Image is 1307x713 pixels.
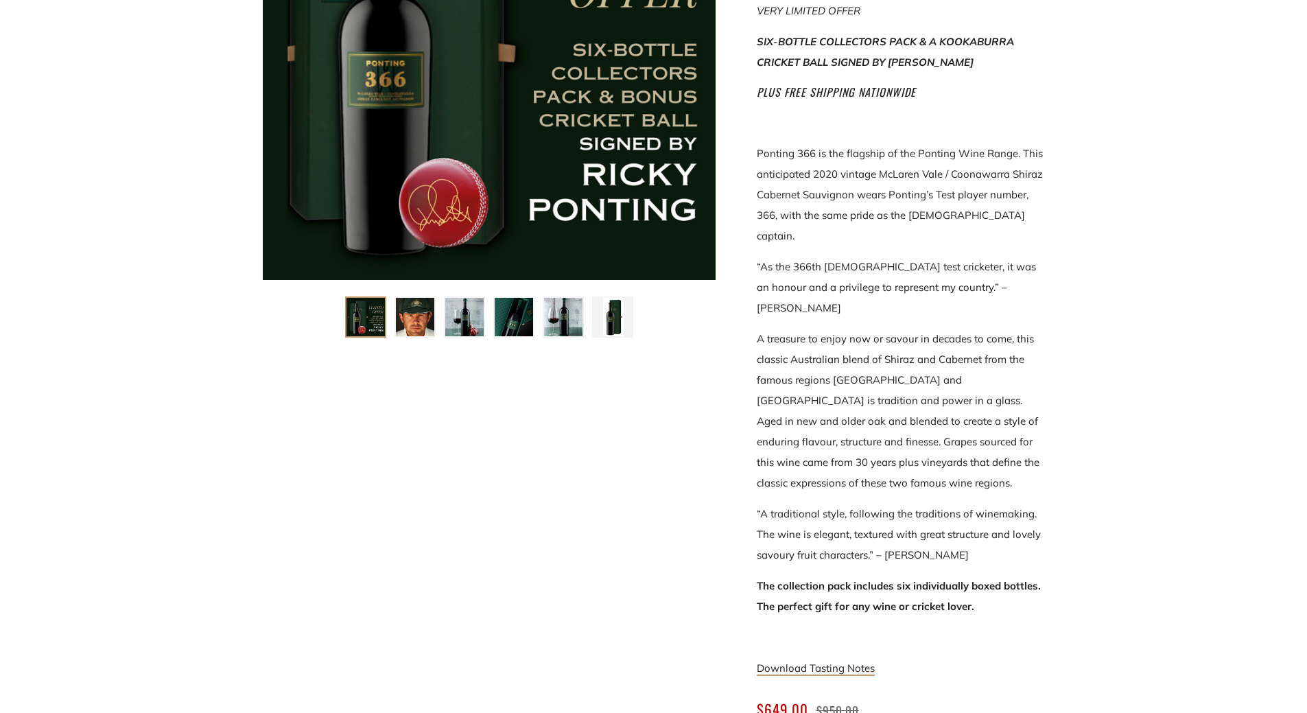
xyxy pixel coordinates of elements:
span: “A traditional style, following the traditions of winemaking. The wine is elegant, textured with ... [757,507,1041,561]
span: Ponting 366 is the flagship of the Ponting Wine Range. This anticipated 2020 vintage McLaren Vale... [757,147,1043,242]
em: SIX-BOTTLE COLLECTORS PACK & A KOOKABURRA CRICKET BALL SIGNED BY [PERSON_NAME] [757,35,1014,69]
em: PLUS FREE SHIPPING NATIONWIDE [757,84,916,100]
span: “As the 366th [DEMOGRAPHIC_DATA] test cricketer, it was an honour and a privilege to [757,260,1036,294]
img: Load image into Gallery viewer, Ponting &#39;366&#39; Shiraz Cabernet 2020 (6 individually gift b... [495,298,533,336]
img: Load image into Gallery viewer, Ponting &#39;366&#39; Shiraz Cabernet 2020 (6 individually gift b... [445,298,484,336]
img: Load image into Gallery viewer, Ponting &#39;366&#39; Shiraz Cabernet 2020 (6 individually gift b... [396,298,434,336]
span: The collection pack includes six individually boxed bottles. The perfect gift for any wine or cri... [757,579,1041,613]
a: Download Tasting Notes [757,662,875,676]
img: Load image into Gallery viewer, Ponting &#39;366&#39; Shiraz Cabernet 2020 (6 individually gift b... [544,298,582,336]
p: A treasure to enjoy now or savour in decades to come, this classic Australian blend of Shiraz and... [757,329,1045,493]
span: represent my country.” – [PERSON_NAME] [757,281,1007,314]
img: Load image into Gallery viewer, Ponting &#39;366&#39; Shiraz Cabernet 2020 (6 individually gift b... [593,298,632,336]
em: VERY LIMITED OFFER [757,4,860,17]
img: Load image into Gallery viewer, Ponting &#39;366&#39; Shiraz Cabernet 2020 (6 individually gift b... [346,298,385,336]
button: Load image into Gallery viewer, Ponting &#39;366&#39; Shiraz Cabernet 2020 (6 individually gift b... [345,296,386,338]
